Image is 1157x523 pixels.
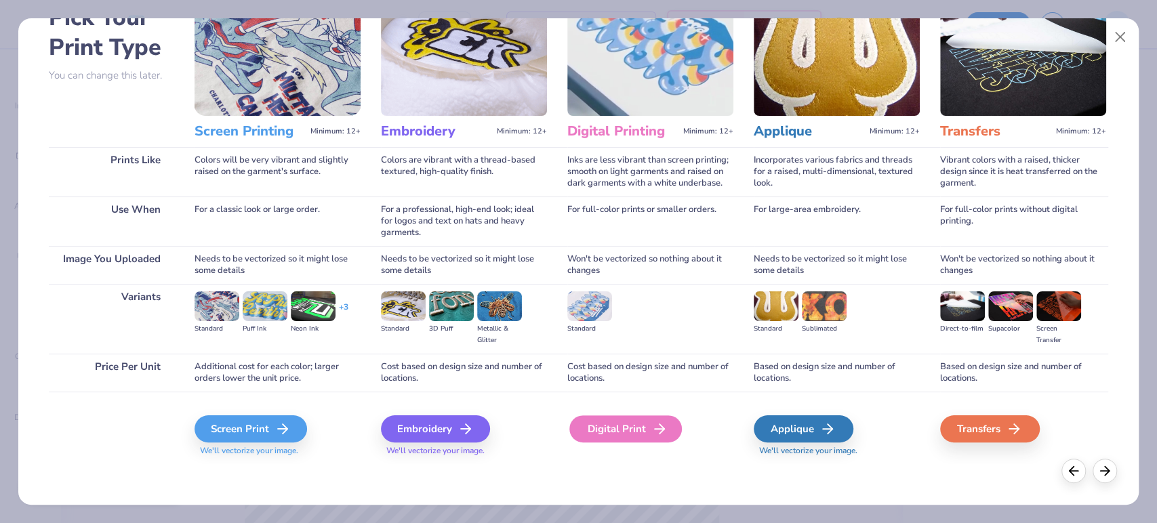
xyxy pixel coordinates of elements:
img: Direct-to-film [940,291,985,321]
span: We'll vectorize your image. [381,445,547,457]
div: Digital Print [569,415,682,442]
div: Screen Print [195,415,307,442]
img: Standard [567,291,612,321]
div: Standard [195,323,239,335]
p: You can change this later. [49,70,174,81]
div: For full-color prints without digital printing. [940,196,1106,246]
div: For full-color prints or smaller orders. [567,196,733,246]
div: Sublimated [802,323,847,335]
span: Minimum: 12+ [870,127,920,136]
div: Vibrant colors with a raised, thicker design since it is heat transferred on the garment. [940,147,1106,196]
h3: Applique [754,123,864,140]
div: For large-area embroidery. [754,196,920,246]
div: Standard [567,323,612,335]
div: Metallic & Glitter [477,323,522,346]
img: Metallic & Glitter [477,291,522,321]
img: 3D Puff [429,291,474,321]
div: Variants [49,284,174,354]
h3: Transfers [940,123,1051,140]
img: Standard [195,291,239,321]
div: Price Per Unit [49,354,174,392]
div: + 3 [339,301,348,325]
div: For a professional, high-end look; ideal for logos and text on hats and heavy garments. [381,196,547,246]
div: Colors will be very vibrant and slightly raised on the garment's surface. [195,147,361,196]
div: Won't be vectorized so nothing about it changes [940,246,1106,284]
div: Standard [754,323,798,335]
h3: Digital Printing [567,123,678,140]
img: Sublimated [802,291,847,321]
div: Supacolor [988,323,1033,335]
img: Standard [381,291,426,321]
div: For a classic look or large order. [195,196,361,246]
div: Based on design size and number of locations. [940,354,1106,392]
div: Neon Ink [291,323,336,335]
div: Transfers [940,415,1040,442]
div: Needs to be vectorized so it might lose some details [754,246,920,284]
span: Minimum: 12+ [310,127,361,136]
img: Neon Ink [291,291,336,321]
div: Prints Like [49,147,174,196]
img: Screen Transfer [1036,291,1081,321]
img: Standard [754,291,798,321]
img: Supacolor [988,291,1033,321]
div: Won't be vectorized so nothing about it changes [567,246,733,284]
div: Embroidery [381,415,490,442]
div: Colors are vibrant with a thread-based textured, high-quality finish. [381,147,547,196]
div: Needs to be vectorized so it might lose some details [381,246,547,284]
img: Puff Ink [243,291,287,321]
div: Standard [381,323,426,335]
h3: Screen Printing [195,123,305,140]
div: Cost based on design size and number of locations. [567,354,733,392]
div: Screen Transfer [1036,323,1081,346]
button: Close [1108,24,1133,50]
div: Direct-to-film [940,323,985,335]
div: Additional cost for each color; larger orders lower the unit price. [195,354,361,392]
div: 3D Puff [429,323,474,335]
div: Use When [49,196,174,246]
div: Puff Ink [243,323,287,335]
h3: Embroidery [381,123,491,140]
div: Needs to be vectorized so it might lose some details [195,246,361,284]
span: We'll vectorize your image. [195,445,361,457]
div: Image You Uploaded [49,246,174,284]
div: Inks are less vibrant than screen printing; smooth on light garments and raised on dark garments ... [567,147,733,196]
span: Minimum: 12+ [1056,127,1106,136]
h2: Pick Your Print Type [49,3,174,62]
div: Cost based on design size and number of locations. [381,354,547,392]
div: Applique [754,415,853,442]
div: Based on design size and number of locations. [754,354,920,392]
div: Incorporates various fabrics and threads for a raised, multi-dimensional, textured look. [754,147,920,196]
span: Minimum: 12+ [683,127,733,136]
span: Minimum: 12+ [497,127,547,136]
span: We'll vectorize your image. [754,445,920,457]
